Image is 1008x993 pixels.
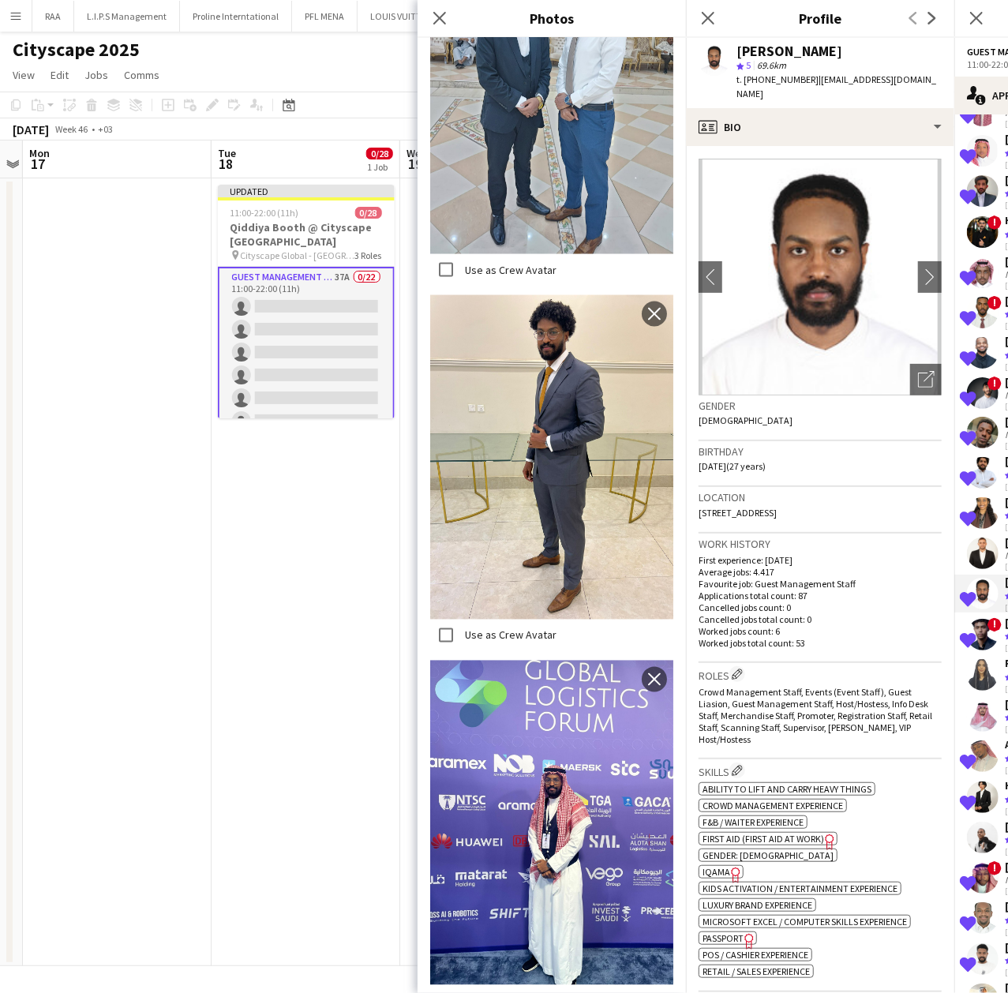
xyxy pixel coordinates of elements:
span: [STREET_ADDRESS] [699,507,777,519]
span: t. [PHONE_NUMBER] [736,73,819,85]
button: PFL MENA [292,1,358,32]
span: Week 46 [52,123,92,135]
span: Retail / Sales experience [703,965,810,977]
label: Use as Crew Avatar [462,628,556,643]
app-card-role: Guest Management Staff37A0/2211:00-22:00 (11h) [218,267,395,804]
p: Cancelled jobs total count: 0 [699,613,942,625]
img: Crew photo 927473 [430,661,673,985]
span: Crowd Management Staff, Events (Event Staff), Guest Liasion, Guest Management Staff, Host/Hostess... [699,686,932,745]
span: Luxury brand experience [703,899,812,911]
span: IQAMA [703,866,730,878]
span: 18 [215,155,236,173]
span: 69.6km [754,59,789,71]
span: 0/28 [355,207,382,219]
app-job-card: Updated11:00-22:00 (11h)0/28Qiddiya Booth @ Cityscape [GEOGRAPHIC_DATA] Cityscape Global - [GEOGR... [218,185,395,418]
span: Mon [29,146,50,160]
button: L.I.P.S Management [74,1,180,32]
a: View [6,65,41,85]
p: First experience: [DATE] [699,554,942,566]
span: Tue [218,146,236,160]
div: Bio [686,108,954,146]
div: +03 [98,123,113,135]
span: F&B / Waiter experience [703,816,804,828]
span: Crowd management experience [703,800,843,811]
span: ! [987,618,1002,632]
span: POS / Cashier experience [703,949,808,961]
span: 19 [404,155,427,173]
span: ! [987,296,1002,310]
span: ! [987,377,1002,391]
p: Cancelled jobs count: 0 [699,601,942,613]
h3: Gender [699,399,942,413]
div: 1 Job [367,161,392,173]
p: Worked jobs total count: 53 [699,637,942,649]
img: Crew photo 927474 [430,295,673,620]
span: 17 [27,155,50,173]
p: Worked jobs count: 6 [699,625,942,637]
span: [DATE] (27 years) [699,460,766,472]
div: Open photos pop-in [910,364,942,395]
span: 5 [746,59,751,71]
h3: Birthday [699,444,942,459]
h3: Profile [686,8,954,28]
span: Microsoft Excel / Computer skills experience [703,916,907,927]
span: Passport [703,932,744,944]
button: RAA [32,1,74,32]
span: View [13,68,35,82]
h1: Cityscape 2025 [13,38,140,62]
p: Favourite job: Guest Management Staff [699,578,942,590]
label: Use as Crew Avatar [462,263,556,277]
p: Average jobs: 4.417 [699,566,942,578]
span: Wed [407,146,427,160]
span: 11:00-22:00 (11h) [230,207,299,219]
span: Ability to lift and carry heavy things [703,783,871,795]
span: Gender: [DEMOGRAPHIC_DATA] [703,849,834,861]
span: First Aid (First Aid At Work) [703,833,824,845]
span: Comms [124,68,159,82]
div: [DATE] [13,122,49,137]
span: 0/28 [366,148,393,159]
span: [DEMOGRAPHIC_DATA] [699,414,793,426]
button: Proline Interntational [180,1,292,32]
span: Jobs [84,68,108,82]
a: Edit [44,65,75,85]
span: ! [987,215,1002,230]
h3: Skills [699,763,942,779]
span: | [EMAIL_ADDRESS][DOMAIN_NAME] [736,73,936,99]
button: LOUIS VUITTON [358,1,448,32]
a: Jobs [78,65,114,85]
span: Edit [51,68,69,82]
a: Comms [118,65,166,85]
h3: Work history [699,537,942,551]
div: [PERSON_NAME] [736,44,842,58]
img: Crew avatar or photo [699,159,942,395]
span: Cityscape Global - [GEOGRAPHIC_DATA] [241,249,355,261]
div: Updated [218,185,395,197]
h3: Qiddiya Booth @ Cityscape [GEOGRAPHIC_DATA] [218,220,395,249]
h3: Location [699,490,942,504]
h3: Roles [699,666,942,683]
span: Kids activation / Entertainment experience [703,882,897,894]
span: 3 Roles [355,249,382,261]
p: Applications total count: 87 [699,590,942,601]
span: ! [987,861,1002,875]
h3: Photos [418,8,686,28]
